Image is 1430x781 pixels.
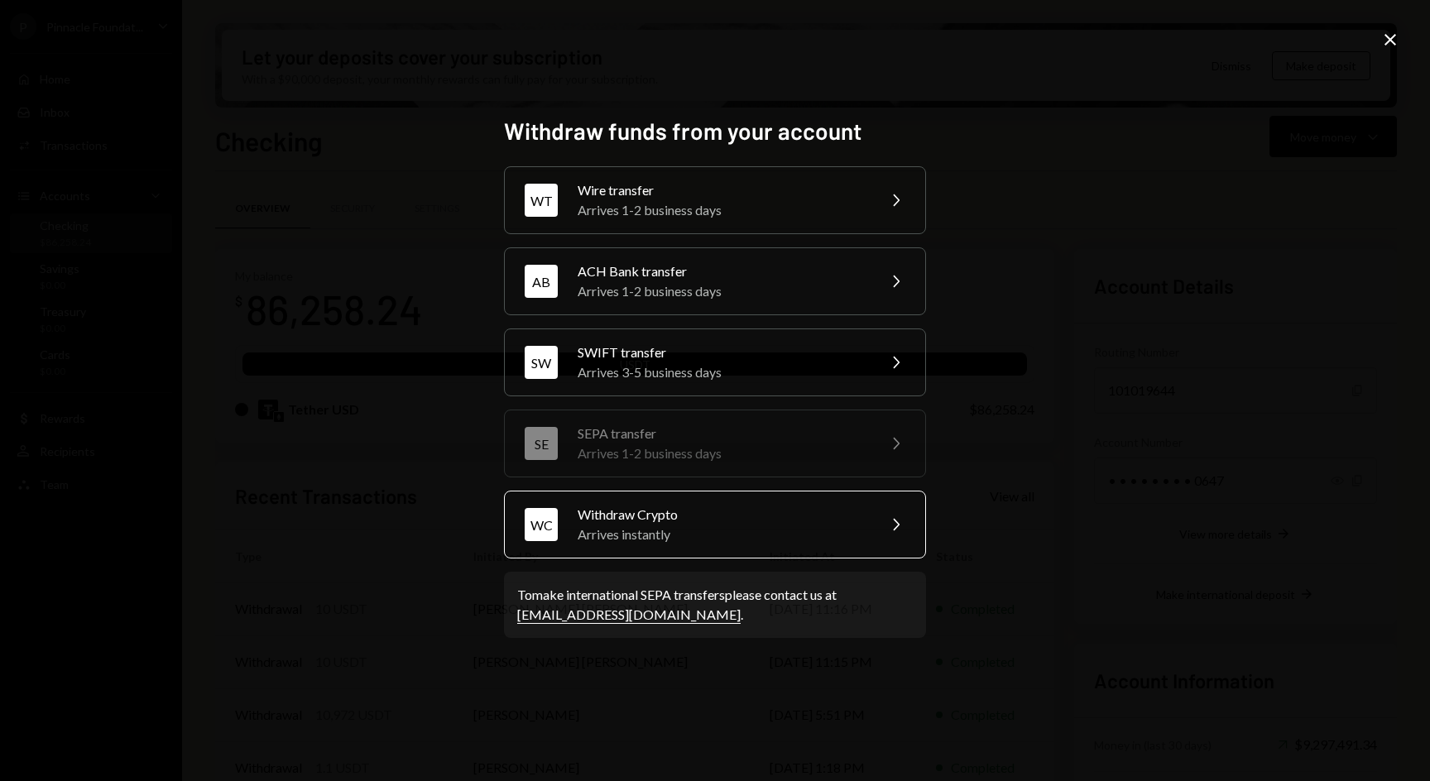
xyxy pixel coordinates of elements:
[504,247,926,315] button: ABACH Bank transferArrives 1-2 business days
[578,443,866,463] div: Arrives 1-2 business days
[525,265,558,298] div: AB
[578,525,866,544] div: Arrives instantly
[504,166,926,234] button: WTWire transferArrives 1-2 business days
[504,115,926,147] h2: Withdraw funds from your account
[578,281,866,301] div: Arrives 1-2 business days
[504,410,926,477] button: SESEPA transferArrives 1-2 business days
[525,508,558,541] div: WC
[525,427,558,460] div: SE
[578,343,866,362] div: SWIFT transfer
[578,424,866,443] div: SEPA transfer
[517,606,741,624] a: [EMAIL_ADDRESS][DOMAIN_NAME]
[504,328,926,396] button: SWSWIFT transferArrives 3-5 business days
[525,346,558,379] div: SW
[578,180,866,200] div: Wire transfer
[525,184,558,217] div: WT
[578,362,866,382] div: Arrives 3-5 business days
[578,200,866,220] div: Arrives 1-2 business days
[578,261,866,281] div: ACH Bank transfer
[517,585,913,625] div: To make international SEPA transfers please contact us at .
[504,491,926,558] button: WCWithdraw CryptoArrives instantly
[578,505,866,525] div: Withdraw Crypto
